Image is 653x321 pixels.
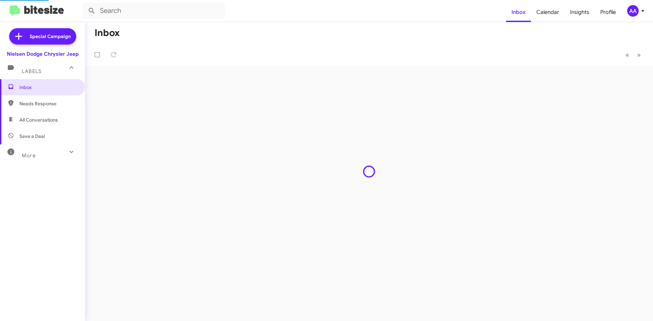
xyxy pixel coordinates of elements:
h1: Inbox [95,28,120,38]
span: Save a Deal [19,133,45,140]
span: « [625,51,629,59]
a: Special Campaign [9,28,76,44]
button: Previous [621,48,633,62]
div: AA [627,5,639,17]
span: Needs Response [19,100,77,107]
div: Nielsen Dodge Chrysler Jeep [7,51,79,57]
span: Special Campaign [30,33,71,40]
span: All Conversations [19,117,58,123]
a: Calendar [531,2,565,22]
a: Inbox [506,2,531,22]
a: Insights [565,2,595,22]
span: » [637,51,641,59]
span: More [22,153,36,159]
button: Next [633,48,645,62]
input: Search [82,3,225,19]
nav: Page navigation example [622,48,645,62]
span: Labels [22,68,41,74]
button: AA [621,5,646,17]
span: Inbox [19,84,77,91]
a: Profile [595,2,621,22]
